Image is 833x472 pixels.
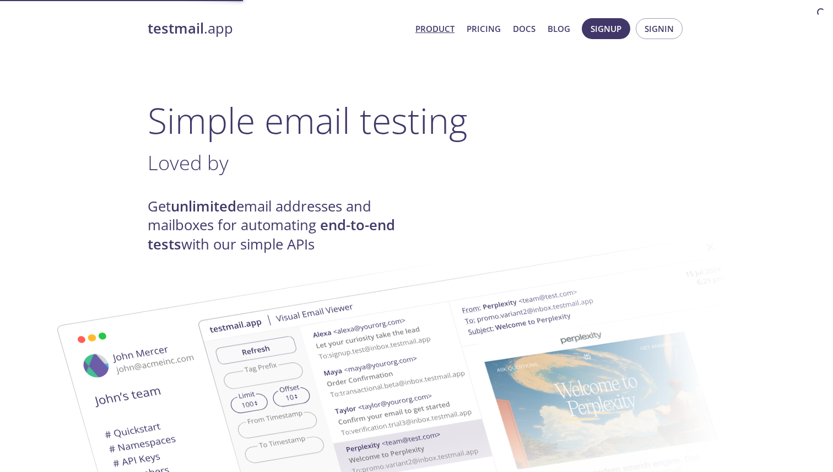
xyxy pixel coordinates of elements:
[171,197,236,216] strong: unlimited
[415,21,455,36] a: Product
[148,19,407,38] a: testmail.app
[582,18,630,39] button: Signup
[148,149,229,176] span: Loved by
[548,21,570,36] a: Blog
[645,21,674,36] span: Signin
[513,21,535,36] a: Docs
[636,18,683,39] button: Signin
[148,99,685,142] h1: Simple email testing
[591,21,621,36] span: Signup
[148,19,204,38] strong: testmail
[148,197,416,254] h4: Get email addresses and mailboxes for automating with our simple APIs
[467,21,501,36] a: Pricing
[148,215,395,253] strong: end-to-end tests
